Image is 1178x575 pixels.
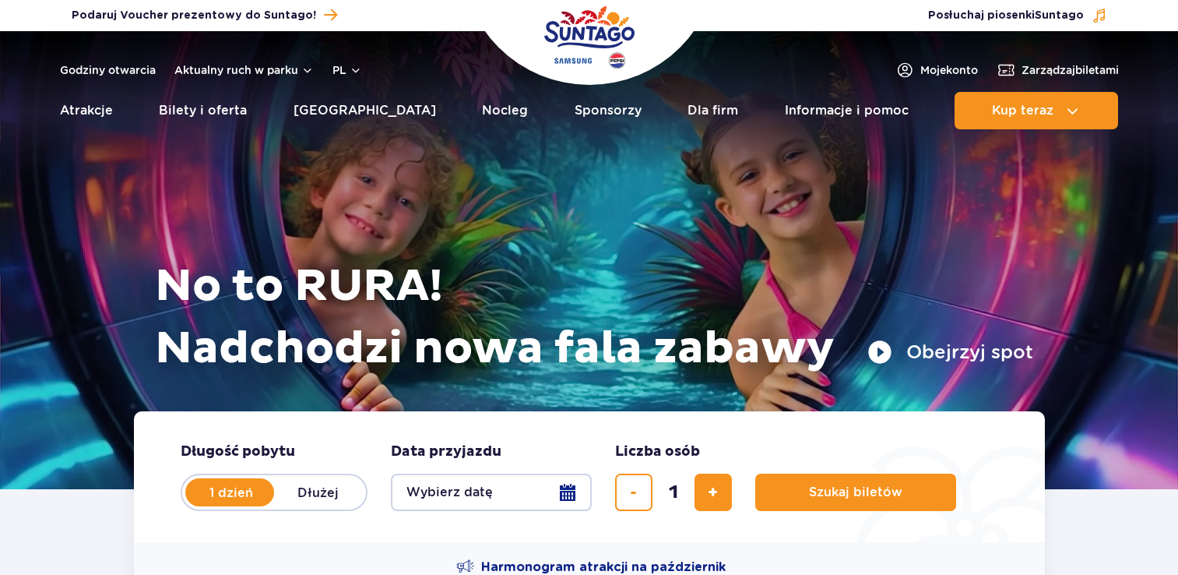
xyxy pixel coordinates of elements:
label: 1 dzień [187,476,276,509]
span: Szukaj biletów [809,485,902,499]
button: dodaj bilet [694,474,732,511]
span: Kup teraz [992,104,1053,118]
h1: No to RURA! Nadchodzi nowa fala zabawy [155,256,1033,380]
span: Podaruj Voucher prezentowy do Suntago! [72,8,316,23]
a: Godziny otwarcia [60,62,156,78]
span: Długość pobytu [181,443,295,461]
a: Podaruj Voucher prezentowy do Suntago! [72,5,337,26]
span: Zarządzaj biletami [1022,62,1119,78]
a: Nocleg [482,92,528,129]
button: Posłuchaj piosenkiSuntago [928,8,1107,23]
a: Atrakcje [60,92,113,129]
a: Informacje i pomoc [785,92,909,129]
button: usuń bilet [615,474,652,511]
a: Bilety i oferta [159,92,247,129]
input: liczba biletów [655,474,692,511]
button: Wybierz datę [391,474,592,511]
button: Aktualny ruch w parku [174,64,314,76]
a: [GEOGRAPHIC_DATA] [294,92,436,129]
button: Kup teraz [955,92,1118,129]
label: Dłużej [274,476,363,509]
a: Dla firm [687,92,738,129]
span: Posłuchaj piosenki [928,8,1084,23]
a: Zarządzajbiletami [997,61,1119,79]
button: Obejrzyj spot [867,340,1033,365]
span: Liczba osób [615,443,700,461]
form: Planowanie wizyty w Park of Poland [134,411,1045,542]
a: Sponsorzy [575,92,642,129]
button: pl [332,62,362,78]
span: Data przyjazdu [391,443,501,461]
span: Suntago [1035,10,1084,21]
span: Moje konto [920,62,978,78]
button: Szukaj biletów [755,474,956,511]
a: Mojekonto [895,61,978,79]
